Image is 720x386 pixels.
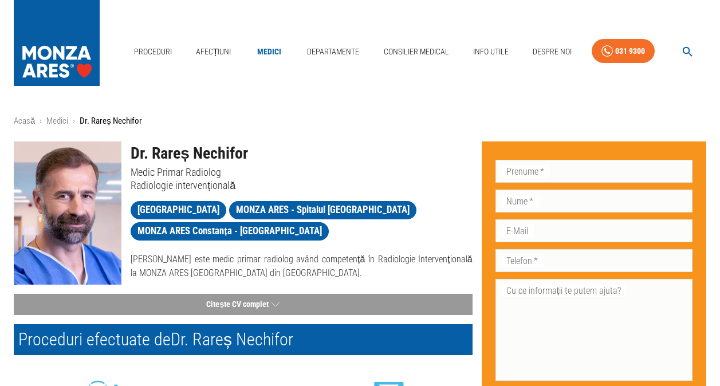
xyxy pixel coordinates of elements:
[14,324,473,355] h2: Proceduri efectuate de Dr. Rareș Nechifor
[251,40,288,64] a: Medici
[46,116,68,126] a: Medici
[14,115,706,128] nav: breadcrumb
[129,40,176,64] a: Proceduri
[191,40,236,64] a: Afecțiuni
[469,40,513,64] a: Info Utile
[229,203,416,217] span: MONZA ARES - Spitalul [GEOGRAPHIC_DATA]
[615,44,645,58] div: 031 9300
[131,201,226,219] a: [GEOGRAPHIC_DATA]
[14,141,121,285] img: Dr. Rareș Nechifor
[14,116,35,126] a: Acasă
[131,179,472,192] p: Radiologie intervențională
[40,115,42,128] li: ›
[229,201,416,219] a: MONZA ARES - Spitalul [GEOGRAPHIC_DATA]
[302,40,364,64] a: Departamente
[592,39,655,64] a: 031 9300
[14,294,473,315] button: Citește CV complet
[131,222,329,241] a: MONZA ARES Constanța - [GEOGRAPHIC_DATA]
[379,40,454,64] a: Consilier Medical
[131,166,472,179] p: Medic Primar Radiolog
[131,141,472,166] h1: Dr. Rareș Nechifor
[80,115,142,128] p: Dr. Rareș Nechifor
[131,203,226,217] span: [GEOGRAPHIC_DATA]
[73,115,75,128] li: ›
[131,224,329,238] span: MONZA ARES Constanța - [GEOGRAPHIC_DATA]
[131,253,472,280] p: [PERSON_NAME] este medic primar radiolog având competență în Radiologie Intervențională la MONZA ...
[528,40,576,64] a: Despre Noi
